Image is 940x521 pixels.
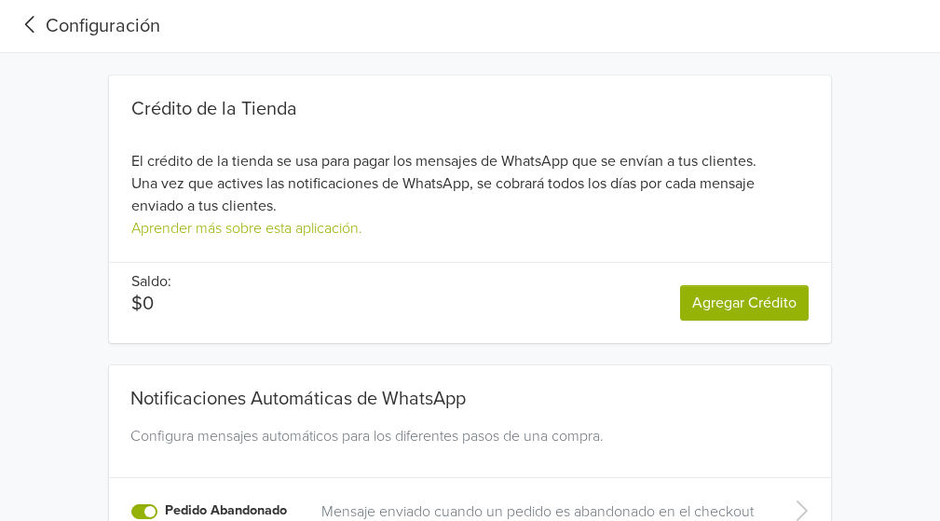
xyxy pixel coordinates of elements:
div: Crédito de la Tienda [131,98,809,120]
div: Configura mensajes automáticos para los diferentes pasos de una compra. [123,425,817,470]
label: Pedido Abandonado [165,500,287,521]
p: $0 [131,293,171,315]
p: Saldo: [131,270,171,293]
div: El crédito de la tienda se usa para pagar los mensajes de WhatsApp que se envían a tus clientes. ... [109,98,831,240]
a: Aprender más sobre esta aplicación. [131,219,362,238]
div: Notificaciones Automáticas de WhatsApp [123,365,817,418]
a: Agregar Crédito [680,285,809,321]
a: Configuración [15,12,160,40]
